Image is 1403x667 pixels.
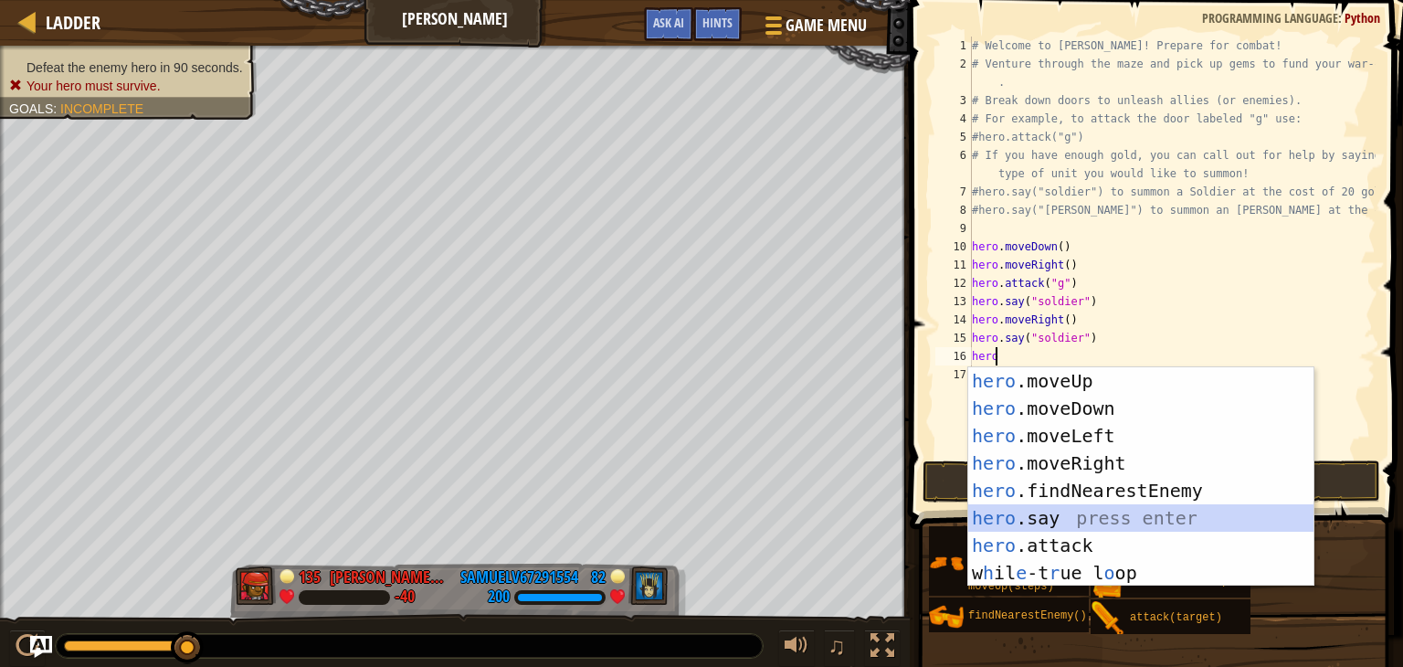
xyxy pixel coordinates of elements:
[935,274,972,292] div: 12
[587,566,606,582] div: 82
[935,37,972,55] div: 1
[644,7,693,41] button: Ask AI
[778,630,815,667] button: Adjust volume
[9,58,243,77] li: Defeat the enemy hero in 90 seconds.
[935,183,972,201] div: 7
[1338,9,1345,26] span: :
[968,609,1087,622] span: findNearestEnemy()
[236,566,276,605] img: thang_avatar_frame.png
[1130,611,1222,624] span: attack(target)
[935,292,972,311] div: 13
[935,219,972,238] div: 9
[1345,9,1380,26] span: Python
[26,60,243,75] span: Defeat the enemy hero in 90 seconds.
[488,589,510,606] div: 200
[46,10,100,35] span: Ladder
[935,146,972,183] div: 6
[9,101,53,116] span: Goals
[935,365,972,384] div: 17
[923,461,1380,503] button: Run ⇧↵
[299,566,321,582] div: 135
[935,128,972,146] div: 5
[9,77,243,95] li: Your hero must survive.
[26,79,161,93] span: Your hero must survive.
[935,110,972,128] div: 4
[702,14,733,31] span: Hints
[751,7,878,50] button: Game Menu
[968,580,1054,593] span: moveUp(steps)
[1202,9,1338,26] span: Programming language
[60,101,143,116] span: Incomplete
[37,10,100,35] a: Ladder
[864,630,901,667] button: Toggle fullscreen
[935,91,972,110] div: 3
[935,238,972,256] div: 10
[653,14,684,31] span: Ask AI
[929,545,964,580] img: portrait.png
[786,14,867,37] span: Game Menu
[935,201,972,219] div: 8
[929,599,964,634] img: portrait.png
[935,55,972,91] div: 2
[9,630,46,667] button: Ctrl + P: Play
[395,589,415,606] div: -40
[1091,601,1125,636] img: portrait.png
[460,566,578,589] div: SamuelV67291554
[935,329,972,347] div: 15
[935,347,972,365] div: 16
[30,636,52,658] button: Ask AI
[935,311,972,329] div: 14
[628,566,669,605] img: thang_avatar_frame.png
[330,566,448,589] div: [PERSON_NAME] 5S17
[53,101,60,116] span: :
[935,256,972,274] div: 11
[828,632,846,660] span: ♫
[824,630,855,667] button: ♫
